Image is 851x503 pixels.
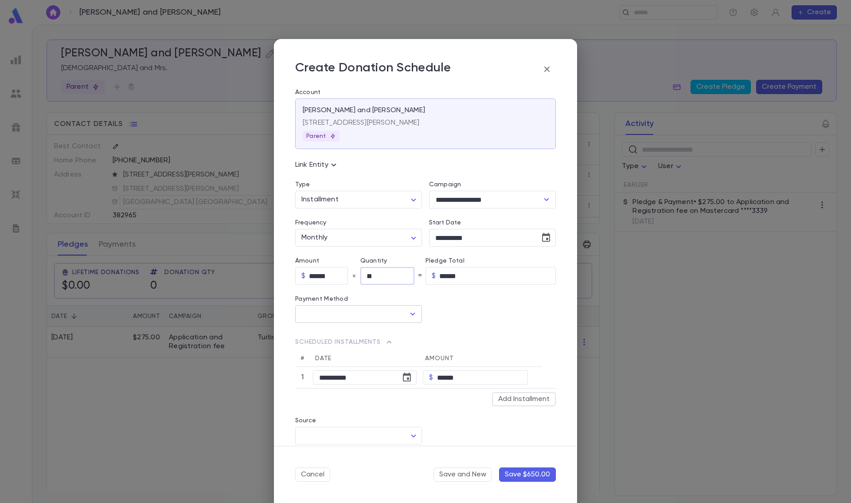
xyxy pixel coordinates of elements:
p: [STREET_ADDRESS][PERSON_NAME] [303,118,548,127]
label: Campaign [429,181,461,188]
span: Amount [425,355,453,362]
label: Frequency [295,219,326,226]
p: = [418,271,422,280]
label: Quantity [360,257,425,264]
label: Amount [295,257,360,264]
label: Pledge Total [425,257,556,264]
p: [PERSON_NAME] and [PERSON_NAME] [303,106,425,115]
button: Open [406,308,419,320]
label: Type [295,181,310,188]
span: # [301,355,304,362]
div: Parent [303,131,340,141]
span: Scheduled Installments [295,337,394,347]
button: Choose date, selected date is Sep 15, 2025 [537,229,555,247]
p: $ [301,271,305,280]
p: Payment Method [295,295,422,303]
p: $ [429,373,433,382]
button: Save $650.00 [499,468,556,482]
button: Choose date, selected date is Sep 15, 2025 [398,369,416,386]
button: Save and New [433,468,492,482]
button: Scheduled Installments [295,334,394,350]
label: Start Date [429,219,556,226]
p: Parent [306,133,336,140]
label: Source [295,417,316,424]
button: Cancel [295,468,330,482]
div: Monthly [295,229,422,247]
p: Create Donation Schedule [295,60,451,78]
p: Link Entity [295,160,339,170]
p: $ [432,271,436,280]
div: ​ [295,427,422,444]
button: Open [540,193,553,206]
span: Monthly [301,234,328,241]
span: Installment [301,196,339,203]
p: 1 [298,373,307,382]
button: Add Installment [492,392,556,406]
div: Installment [295,191,422,208]
label: Account [295,89,556,96]
span: Date [315,355,332,362]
